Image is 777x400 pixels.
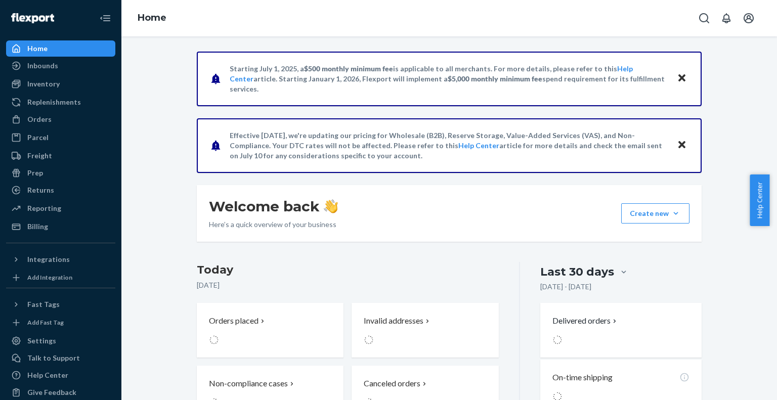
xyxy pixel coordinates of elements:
[197,303,343,358] button: Orders placed
[540,264,614,280] div: Last 30 days
[352,303,498,358] button: Invalid addresses
[448,74,542,83] span: $5,000 monthly minimum fee
[716,8,737,28] button: Open notifications
[6,182,115,198] a: Returns
[540,282,591,292] p: [DATE] - [DATE]
[6,218,115,235] a: Billing
[209,197,338,215] h1: Welcome back
[739,8,759,28] button: Open account menu
[138,12,166,23] a: Home
[27,151,52,161] div: Freight
[209,378,288,389] p: Non-compliance cases
[27,203,61,213] div: Reporting
[6,317,115,329] a: Add Fast Tag
[197,262,499,278] h3: Today
[6,200,115,216] a: Reporting
[6,251,115,268] button: Integrations
[27,221,48,232] div: Billing
[27,61,58,71] div: Inbounds
[552,315,619,327] button: Delivered orders
[230,64,667,94] p: Starting July 1, 2025, a is applicable to all merchants. For more details, please refer to this a...
[27,185,54,195] div: Returns
[6,350,115,366] button: Talk to Support
[197,280,499,290] p: [DATE]
[11,13,54,23] img: Flexport logo
[621,203,689,224] button: Create new
[324,199,338,213] img: hand-wave emoji
[27,336,56,346] div: Settings
[364,378,420,389] p: Canceled orders
[230,130,667,161] p: Effective [DATE], we're updating our pricing for Wholesale (B2B), Reserve Storage, Value-Added Se...
[209,315,258,327] p: Orders placed
[27,299,60,309] div: Fast Tags
[6,165,115,181] a: Prep
[27,387,76,397] div: Give Feedback
[552,372,613,383] p: On-time shipping
[6,296,115,313] button: Fast Tags
[27,273,72,282] div: Add Integration
[27,353,80,363] div: Talk to Support
[6,40,115,57] a: Home
[364,315,423,327] p: Invalid addresses
[458,141,499,150] a: Help Center
[304,64,393,73] span: $500 monthly minimum fee
[129,4,175,33] ol: breadcrumbs
[6,367,115,383] a: Help Center
[27,132,49,143] div: Parcel
[6,148,115,164] a: Freight
[95,8,115,28] button: Close Navigation
[27,97,81,107] div: Replenishments
[675,138,688,153] button: Close
[694,8,714,28] button: Open Search Box
[6,76,115,92] a: Inventory
[27,114,52,124] div: Orders
[6,129,115,146] a: Parcel
[6,111,115,127] a: Orders
[6,272,115,284] a: Add Integration
[27,254,70,264] div: Integrations
[6,333,115,349] a: Settings
[27,79,60,89] div: Inventory
[750,174,769,226] button: Help Center
[6,94,115,110] a: Replenishments
[27,168,43,178] div: Prep
[209,219,338,230] p: Here’s a quick overview of your business
[675,71,688,86] button: Close
[6,58,115,74] a: Inbounds
[27,318,64,327] div: Add Fast Tag
[27,370,68,380] div: Help Center
[27,43,48,54] div: Home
